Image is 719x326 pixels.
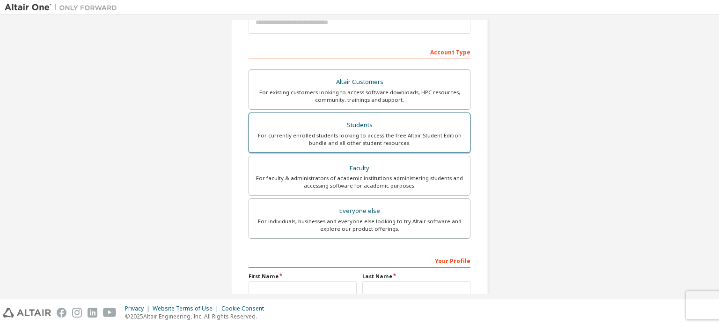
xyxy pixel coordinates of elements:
[255,162,464,175] div: Faculty
[255,76,464,89] div: Altair Customers
[153,305,221,312] div: Website Terms of Use
[249,44,470,59] div: Account Type
[249,253,470,268] div: Your Profile
[3,308,51,318] img: altair_logo.svg
[88,308,97,318] img: linkedin.svg
[57,308,66,318] img: facebook.svg
[249,273,357,280] label: First Name
[255,218,464,233] div: For individuals, businesses and everyone else looking to try Altair software and explore our prod...
[255,174,464,190] div: For faculty & administrators of academic institutions administering students and accessing softwa...
[255,89,464,104] div: For existing customers looking to access software downloads, HPC resources, community, trainings ...
[255,205,464,218] div: Everyone else
[103,308,117,318] img: youtube.svg
[221,305,270,312] div: Cookie Consent
[362,273,470,280] label: Last Name
[125,305,153,312] div: Privacy
[72,308,82,318] img: instagram.svg
[255,119,464,132] div: Students
[125,312,270,320] p: © 2025 Altair Engineering, Inc. All Rights Reserved.
[5,3,122,12] img: Altair One
[255,132,464,147] div: For currently enrolled students looking to access the free Altair Student Edition bundle and all ...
